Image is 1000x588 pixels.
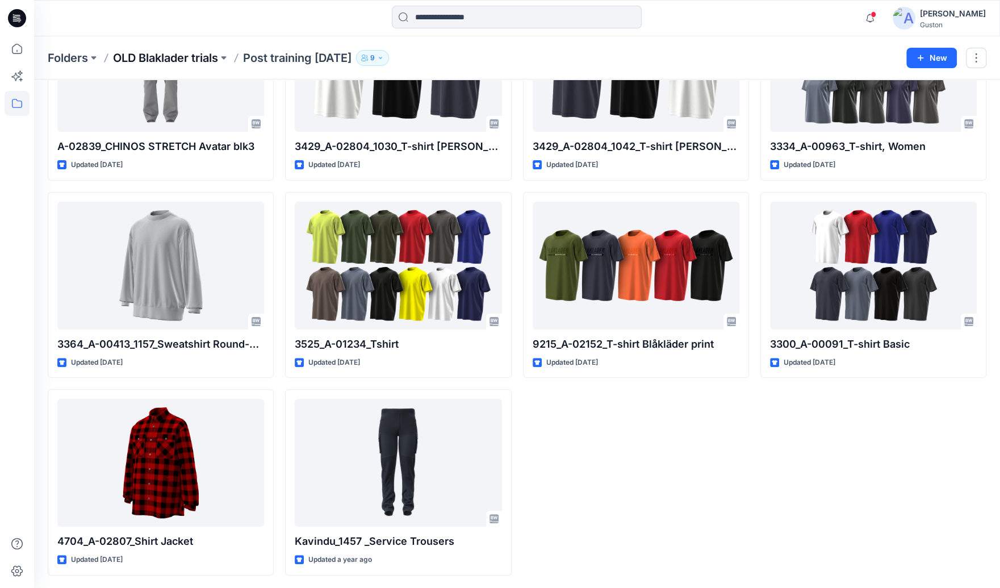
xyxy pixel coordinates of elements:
a: 3525_A-01234_Tshirt [295,202,501,330]
a: 3300_A-00091_T-shirt Basic [770,202,977,330]
p: Updated a year ago [308,554,372,566]
a: 3364_A-00413_1157_Sweatshirt Round-neck [57,202,264,330]
p: Updated [DATE] [784,159,835,171]
p: 3334_A-00963_T-shirt, Women [770,139,977,155]
p: Updated [DATE] [308,357,360,369]
p: 3300_A-00091_T-shirt Basic [770,336,977,352]
p: Updated [DATE] [71,554,123,566]
p: Updated [DATE] [71,159,123,171]
p: 3429_A-02804_1042_T-shirt [PERSON_NAME] [PERSON_NAME] [533,139,739,155]
p: 3364_A-00413_1157_Sweatshirt Round-neck [57,336,264,352]
p: Updated [DATE] [546,357,598,369]
button: 9 [356,50,389,66]
div: [PERSON_NAME] [920,7,986,20]
p: Updated [DATE] [784,357,835,369]
p: 9215_A-02152_T-shirt Blåkläder print [533,336,739,352]
a: Kavindu_1457 _Service Trousers [295,399,501,527]
p: 9 [370,52,375,64]
p: Post training [DATE] [243,50,352,66]
p: Updated [DATE] [71,357,123,369]
a: 4704_A-02807_Shirt Jacket [57,399,264,527]
p: 3429_A-02804_1030_T-shirt [PERSON_NAME] fit [295,139,501,155]
a: 9215_A-02152_T-shirt Blåkläder print [533,202,739,330]
button: New [906,48,957,68]
p: Kavindu_1457 _Service Trousers [295,533,501,549]
p: A-02839_CHINOS STRETCH Avatar blk3 [57,139,264,155]
p: 3525_A-01234_Tshirt [295,336,501,352]
a: OLD Blaklader trials [113,50,218,66]
div: Guston [920,20,986,29]
p: 4704_A-02807_Shirt Jacket [57,533,264,549]
p: Updated [DATE] [546,159,598,171]
img: avatar [893,7,915,30]
a: Folders [48,50,88,66]
p: Updated [DATE] [308,159,360,171]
